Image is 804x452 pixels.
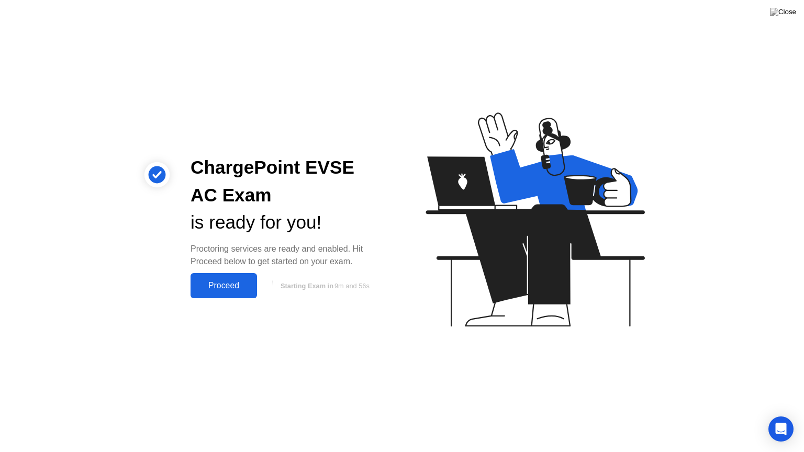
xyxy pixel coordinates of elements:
button: Starting Exam in9m and 56s [262,276,385,296]
button: Proceed [191,273,257,298]
div: Open Intercom Messenger [768,416,794,442]
span: 9m and 56s [334,282,370,290]
img: Close [770,8,796,16]
div: Proceed [194,281,254,290]
div: Proctoring services are ready and enabled. Hit Proceed below to get started on your exam. [191,243,385,268]
div: ChargePoint EVSE AC Exam [191,154,385,209]
div: is ready for you! [191,209,385,236]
